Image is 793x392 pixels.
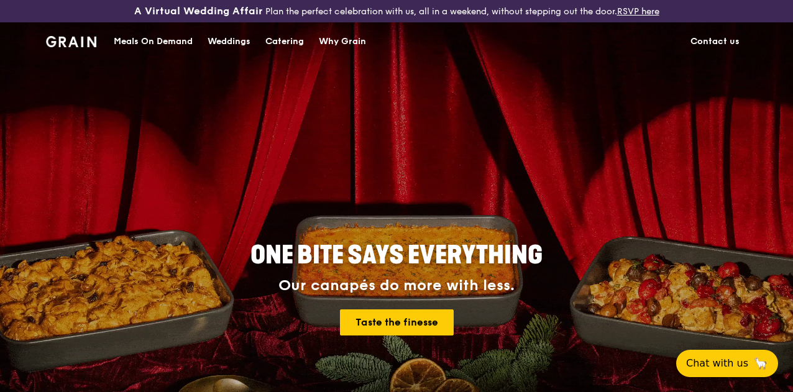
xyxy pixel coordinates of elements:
a: Weddings [200,23,258,60]
a: Why Grain [311,23,374,60]
span: ONE BITE SAYS EVERYTHING [250,240,543,270]
button: Chat with us🦙 [676,350,778,377]
h3: A Virtual Wedding Affair [134,5,263,17]
img: Grain [46,36,96,47]
a: Contact us [683,23,747,60]
div: Why Grain [319,23,366,60]
a: Taste the finesse [340,309,454,335]
span: 🦙 [753,356,768,371]
div: Catering [265,23,304,60]
a: Catering [258,23,311,60]
div: Meals On Demand [114,23,193,60]
div: Our canapés do more with less. [173,277,620,294]
div: Plan the perfect celebration with us, all in a weekend, without stepping out the door. [132,5,661,17]
span: Chat with us [686,356,748,371]
div: Weddings [208,23,250,60]
a: RSVP here [617,6,659,17]
a: GrainGrain [46,22,96,59]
